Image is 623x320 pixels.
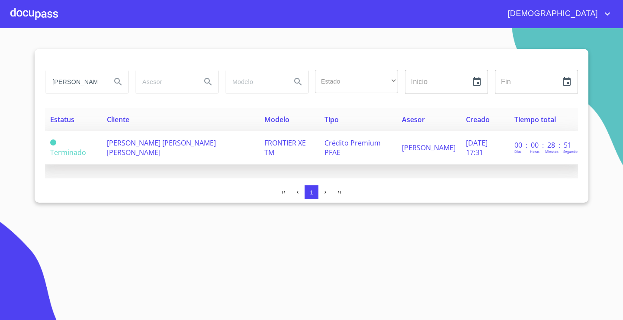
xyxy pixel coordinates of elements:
input: search [45,70,104,94]
button: Search [108,71,128,92]
span: [DATE] 17:31 [466,138,488,157]
p: Minutos [545,149,559,154]
span: Tiempo total [514,115,556,124]
p: Segundos [563,149,579,154]
span: Modelo [264,115,289,124]
button: 1 [305,185,318,199]
input: search [225,70,284,94]
span: Estatus [50,115,74,124]
span: Asesor [402,115,425,124]
button: Search [198,71,218,92]
button: Search [288,71,308,92]
span: Cliente [107,115,129,124]
span: Terminado [50,148,86,157]
span: Tipo [324,115,339,124]
span: 1 [310,189,313,196]
span: [PERSON_NAME] [PERSON_NAME] [PERSON_NAME] [107,138,216,157]
span: Creado [466,115,490,124]
input: search [135,70,194,94]
span: FRONTIER XE TM [264,138,306,157]
p: Horas [530,149,540,154]
button: account of current user [501,7,613,21]
span: Crédito Premium PFAE [324,138,381,157]
span: [PERSON_NAME] [402,143,456,152]
p: Dias [514,149,521,154]
span: Terminado [50,139,56,145]
span: [DEMOGRAPHIC_DATA] [501,7,602,21]
div: ​ [315,70,398,93]
p: 00 : 00 : 28 : 51 [514,140,573,150]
